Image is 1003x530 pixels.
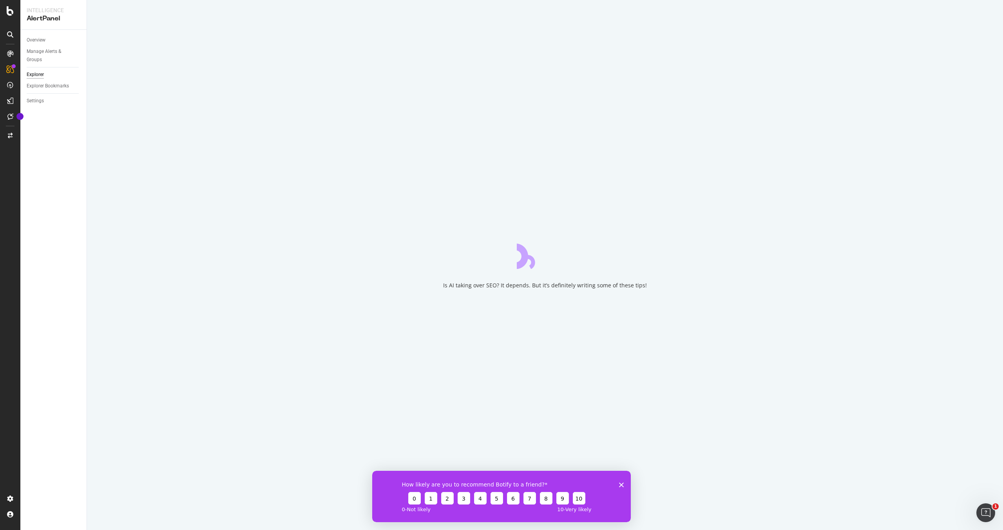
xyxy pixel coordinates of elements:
[27,36,81,44] a: Overview
[517,241,573,269] div: animation
[27,82,81,90] a: Explorer Bookmarks
[16,113,24,120] div: Tooltip anchor
[27,97,44,105] div: Settings
[976,503,995,522] iframe: Intercom live chat
[27,97,81,105] a: Settings
[27,47,81,64] a: Manage Alerts & Groups
[27,47,74,64] div: Manage Alerts & Groups
[992,503,999,510] span: 1
[27,14,80,23] div: AlertPanel
[27,71,81,79] a: Explorer
[27,36,45,44] div: Overview
[27,71,44,79] div: Explorer
[27,82,69,90] div: Explorer Bookmarks
[27,6,80,14] div: Intelligence
[443,281,647,289] div: Is AI taking over SEO? It depends. But it’s definitely writing some of these tips!
[372,471,631,522] iframe: Survey from Botify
